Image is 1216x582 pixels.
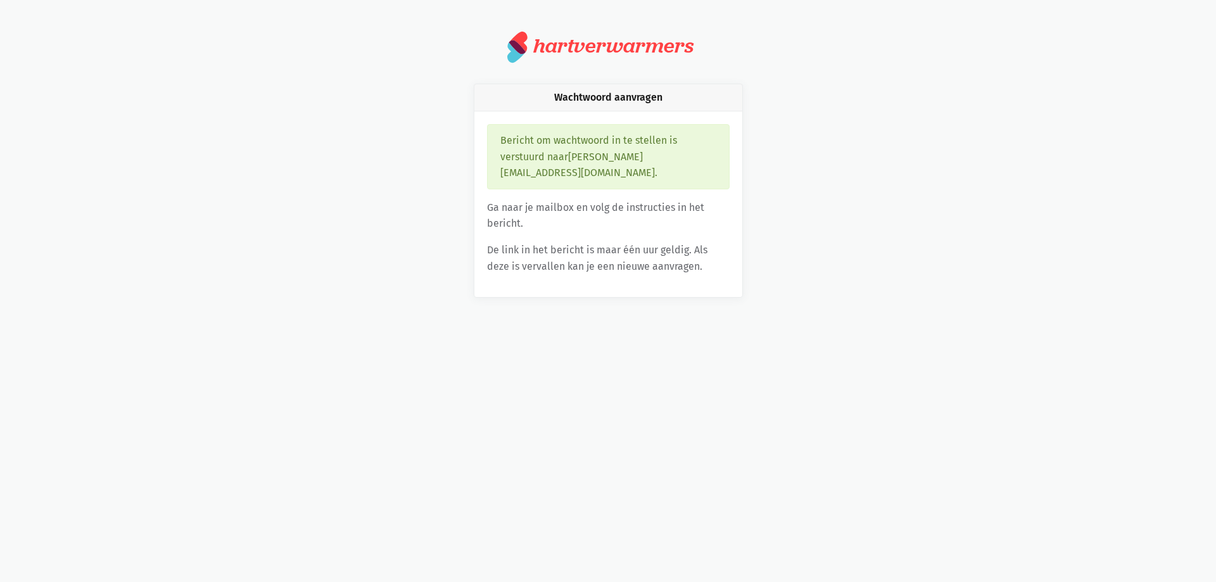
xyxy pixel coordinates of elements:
div: Wachtwoord aanvragen [474,84,742,111]
a: hartverwarmers [507,30,709,63]
img: logo.svg [507,30,528,63]
p: Ga naar je mailbox en volg de instructies in het bericht. [487,199,730,232]
div: hartverwarmers [533,34,693,58]
div: Bericht om wachtwoord in te stellen is verstuurd naar [PERSON_NAME][EMAIL_ADDRESS][DOMAIN_NAME] . [487,124,730,189]
p: De link in het bericht is maar één uur geldig. Als deze is vervallen kan je een nieuwe aanvragen. [487,242,730,274]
